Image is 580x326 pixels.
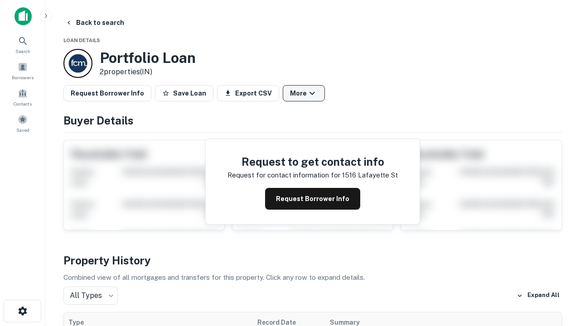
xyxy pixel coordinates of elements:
a: Saved [3,111,43,135]
span: Borrowers [12,74,34,81]
p: 1516 lafayette st [342,170,398,181]
button: More [283,85,325,101]
button: Expand All [514,289,562,302]
a: Borrowers [3,58,43,83]
p: Combined view of all mortgages and transfers for this property. Click any row to expand details. [63,272,562,283]
span: Contacts [14,100,32,107]
button: Request Borrower Info [265,188,360,210]
span: Saved [16,126,29,134]
a: Contacts [3,85,43,109]
h4: Request to get contact info [227,153,398,170]
iframe: Chat Widget [535,225,580,268]
h4: Buyer Details [63,112,562,129]
button: Save Loan [155,85,213,101]
p: Request for contact information for [227,170,340,181]
span: Search [15,48,30,55]
button: Back to search [62,14,128,31]
div: All Types [63,287,118,305]
button: Request Borrower Info [63,85,151,101]
h3: Portfolio Loan [100,49,196,67]
a: Search [3,32,43,57]
img: capitalize-icon.png [14,7,32,25]
p: 2 properties (IN) [100,67,196,77]
span: Loan Details [63,38,100,43]
h4: Property History [63,252,562,268]
button: Export CSV [217,85,279,101]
